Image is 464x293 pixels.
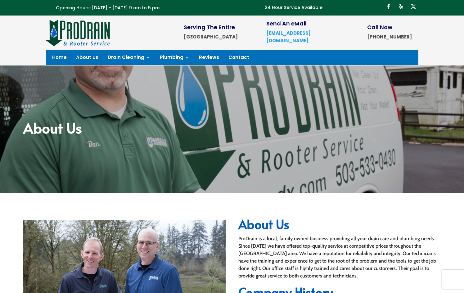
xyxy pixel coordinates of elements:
a: Follow on X [408,2,418,11]
a: Home [52,55,67,62]
a: About us [76,55,98,62]
h2: About Us [238,218,441,233]
a: Follow on Yelp [396,2,406,11]
img: site-logo-100h [46,19,111,47]
span: Send An eMail [266,20,307,27]
a: Plumbing [160,55,190,62]
a: Reviews [199,55,219,62]
a: [EMAIL_ADDRESS][DOMAIN_NAME] [266,30,311,44]
strong: [GEOGRAPHIC_DATA] [184,34,238,40]
strong: [PHONE_NUMBER] [367,34,412,40]
h2: About Us [23,120,441,138]
a: Contact [228,55,249,62]
span: Serving The Entire [184,23,235,31]
a: Follow on Facebook [384,2,394,11]
span: Call Now [367,23,392,31]
span: Opening Hours: [DATE] - [DATE] 9 am to 5 pm [56,5,160,11]
p: 24 Hour Service Available [265,4,322,11]
a: Drain Cleaning [108,55,151,62]
div: ProDrain is a local, family owned business providing all your drain care and plumbing needs. Sinc... [238,235,441,280]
